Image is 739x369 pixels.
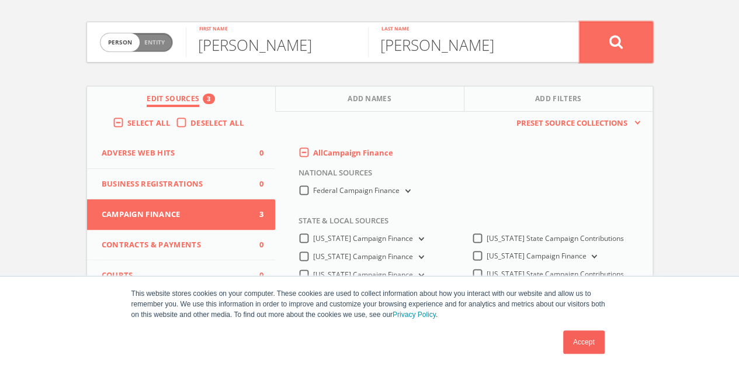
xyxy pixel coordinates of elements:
button: [US_STATE] Campaign Finance [413,252,426,263]
button: [US_STATE] Campaign Finance [587,251,599,262]
button: Add Names [276,87,464,112]
button: Contracts & Payments0 [87,230,276,261]
span: Add Names [348,94,391,107]
button: Federal Campaign Finance [400,186,412,196]
button: Adverse Web Hits0 [87,138,276,169]
p: This website stores cookies on your computer. These cookies are used to collect information about... [131,288,608,320]
a: Accept [563,330,605,354]
span: [US_STATE] State Campaign Contributions [487,233,624,243]
span: [US_STATE] Campaign Finance [313,270,413,280]
span: State & Local Sources [290,215,388,233]
span: Business Registrations [102,178,247,190]
span: Preset Source Collections [511,118,633,129]
span: Campaign Finance [102,209,247,220]
span: [US_STATE] Campaign Finance [313,251,413,261]
span: person [100,33,140,51]
span: Adverse Web Hits [102,147,247,159]
span: 3 [246,209,263,220]
span: 0 [246,270,263,281]
span: Courts [102,270,247,281]
button: Campaign Finance3 [87,199,276,230]
button: [US_STATE] Campaign Finance [413,234,426,244]
span: Deselect All [190,118,244,128]
button: [US_STATE] Campaign Finance [413,270,426,281]
button: Courts0 [87,260,276,291]
button: Edit Sources3 [87,87,276,112]
span: Add Filters [535,94,582,107]
span: Edit Sources [147,94,199,107]
div: 3 [203,94,214,104]
span: Federal Campaign Finance [313,185,400,195]
span: Select All [127,118,170,128]
span: 0 [246,178,263,190]
span: 0 [246,147,263,159]
span: [US_STATE] Campaign Finance [487,251,587,261]
span: National Sources [290,167,372,185]
button: Add Filters [464,87,653,112]
span: 0 [246,239,263,251]
span: Contracts & Payments [102,239,247,251]
span: Entity [144,38,165,47]
button: Business Registrations0 [87,169,276,200]
button: Preset Source Collections [511,118,640,129]
span: All Campaign Finance [313,147,393,158]
span: [US_STATE] State Campaign Contributions [487,269,624,279]
span: [US_STATE] Campaign Finance [313,233,413,243]
a: Privacy Policy [393,311,436,319]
